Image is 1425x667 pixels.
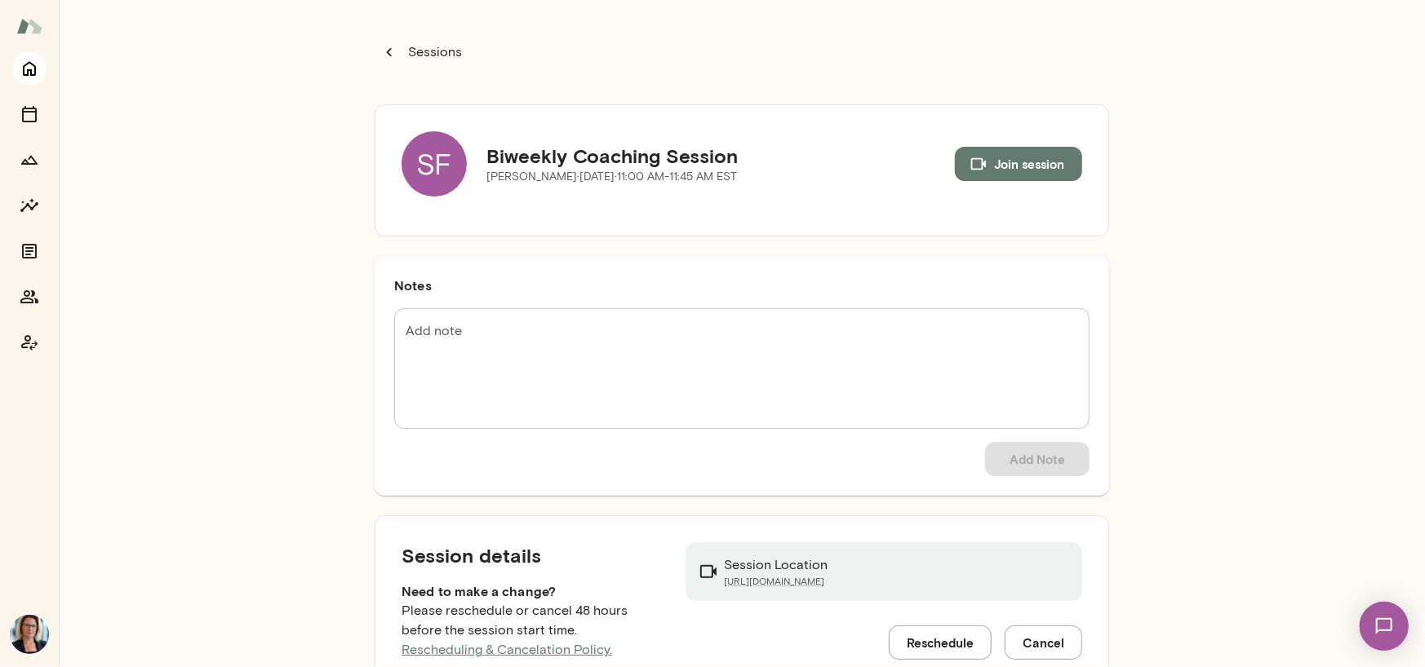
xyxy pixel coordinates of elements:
[725,575,828,588] a: [URL][DOMAIN_NAME]
[955,147,1082,181] button: Join session
[13,98,46,130] button: Sessions
[375,36,471,68] button: Sessions
[402,581,659,601] h6: Need to make a change?
[13,326,46,359] button: Coach app
[13,235,46,267] button: Documents
[13,189,46,222] button: Insights
[405,42,462,62] p: Sessions
[10,615,49,654] img: Jennifer Alvarez
[725,555,828,575] p: Session Location
[1005,625,1082,660] button: Cancel
[13,280,46,313] button: Members
[486,169,738,185] p: [PERSON_NAME] · [DATE] · 11:00 AM-11:45 AM EST
[889,625,992,660] button: Reschedule
[394,276,1090,295] h6: Notes
[16,11,42,42] img: Mento
[402,542,659,568] h5: Session details
[13,144,46,176] button: Growth Plan
[402,601,659,660] p: Please reschedule or cancel 48 hours before the session start time.
[402,131,467,197] div: SF
[13,52,46,85] button: Home
[486,143,738,169] h5: Biweekly Coaching Session
[402,642,612,657] a: Rescheduling & Cancelation Policy.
